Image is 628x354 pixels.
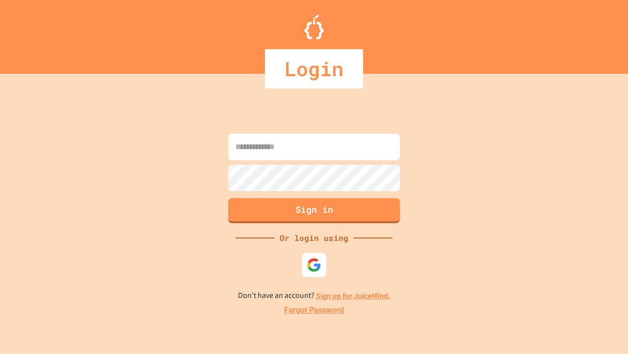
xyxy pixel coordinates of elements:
[284,304,344,316] a: Forgot Password
[547,272,618,314] iframe: chat widget
[307,258,321,272] img: google-icon.svg
[275,232,353,244] div: Or login using
[265,49,363,88] div: Login
[228,198,400,223] button: Sign in
[238,290,391,302] p: Don't have an account?
[316,291,391,301] a: Sign up for JuiceMind.
[304,15,324,39] img: Logo.svg
[587,315,618,344] iframe: chat widget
